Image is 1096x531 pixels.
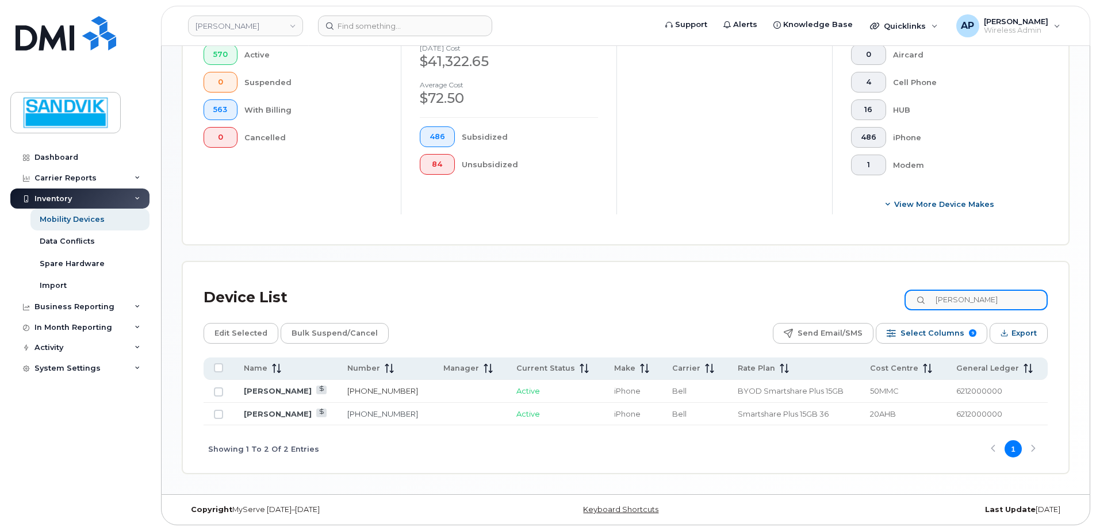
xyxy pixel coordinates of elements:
button: 16 [851,99,886,120]
span: AP [961,19,974,33]
span: Edit Selected [214,325,267,342]
a: [PERSON_NAME] [244,409,312,418]
div: $72.50 [420,88,598,108]
span: Smartshare Plus 15GB 36 [738,409,829,418]
span: [PERSON_NAME] [984,17,1048,26]
strong: Last Update [985,505,1036,514]
span: Number [347,363,380,374]
a: Support [657,13,715,36]
span: Active [516,409,540,418]
span: 486 [430,132,445,141]
button: View More Device Makes [851,194,1029,214]
span: Alerts [733,19,757,30]
button: Bulk Suspend/Cancel [281,323,389,344]
a: [PERSON_NAME] [244,386,312,395]
button: Edit Selected [204,323,278,344]
button: 84 [420,154,455,175]
span: BYOD Smartshare Plus 15GB [738,386,844,395]
span: Export [1011,325,1037,342]
div: Cancelled [244,127,383,148]
div: Device List [204,283,288,313]
span: General Ledger [956,363,1019,374]
a: Knowledge Base [765,13,861,36]
span: Make [614,363,635,374]
input: Search Device List ... [905,290,1048,310]
a: Alerts [715,13,765,36]
span: Quicklinks [884,21,926,30]
a: [PHONE_NUMBER] [347,386,418,395]
span: 0 [861,50,876,59]
span: 20AHB [870,409,896,418]
span: Cost Centre [870,363,918,374]
span: Select Columns [900,325,964,342]
span: 84 [430,160,445,169]
a: Sandvik Tamrock [188,16,303,36]
h4: [DATE] cost [420,44,598,52]
div: MyServe [DATE]–[DATE] [182,505,478,514]
div: Quicklinks [862,14,946,37]
button: 0 [204,72,237,93]
button: 486 [420,126,455,147]
div: Modem [893,155,1030,175]
span: Carrier [672,363,700,374]
span: Name [244,363,267,374]
button: Select Columns 9 [876,323,987,344]
span: Showing 1 To 2 Of 2 Entries [208,440,319,457]
div: iPhone [893,127,1030,148]
a: [PHONE_NUMBER] [347,409,418,418]
button: Page 1 [1005,440,1022,457]
span: 6212000000 [956,409,1002,418]
span: Knowledge Base [783,19,853,30]
div: [DATE] [773,505,1069,514]
span: Current Status [516,363,575,374]
div: Active [244,44,383,65]
span: Bell [672,409,687,418]
div: Aircard [893,44,1030,65]
span: 0 [213,133,228,142]
div: Annette Panzani [948,14,1068,37]
span: 9 [969,329,976,337]
span: Support [675,19,707,30]
span: View More Device Makes [894,199,994,210]
span: 563 [213,105,228,114]
span: 50MMC [870,386,899,395]
span: Manager [443,363,479,374]
a: View Last Bill [316,386,327,394]
div: Suspended [244,72,383,93]
button: 0 [851,44,886,65]
span: Wireless Admin [984,26,1048,35]
div: Unsubsidized [462,154,599,175]
div: With Billing [244,99,383,120]
span: Send Email/SMS [798,325,863,342]
h4: Average cost [420,81,598,88]
button: Export [990,323,1048,344]
span: iPhone [614,409,641,418]
span: 0 [213,78,228,87]
span: 570 [213,50,228,59]
div: HUB [893,99,1030,120]
button: 4 [851,72,886,93]
a: View Last Bill [316,409,327,417]
div: Cell Phone [893,72,1030,93]
button: 1 [851,155,886,175]
button: 0 [204,127,237,148]
input: Find something... [318,16,492,36]
span: Active [516,386,540,395]
button: Send Email/SMS [773,323,873,344]
span: 1 [861,160,876,170]
span: Bulk Suspend/Cancel [292,325,378,342]
button: 570 [204,44,237,65]
span: Bell [672,386,687,395]
span: 6212000000 [956,386,1002,395]
a: Keyboard Shortcuts [583,505,658,514]
div: Subsidized [462,126,599,147]
div: $41,322.65 [420,52,598,71]
span: 16 [861,105,876,114]
span: iPhone [614,386,641,395]
span: Rate Plan [738,363,775,374]
span: 486 [861,133,876,142]
span: 4 [861,78,876,87]
button: 486 [851,127,886,148]
strong: Copyright [191,505,232,514]
button: 563 [204,99,237,120]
